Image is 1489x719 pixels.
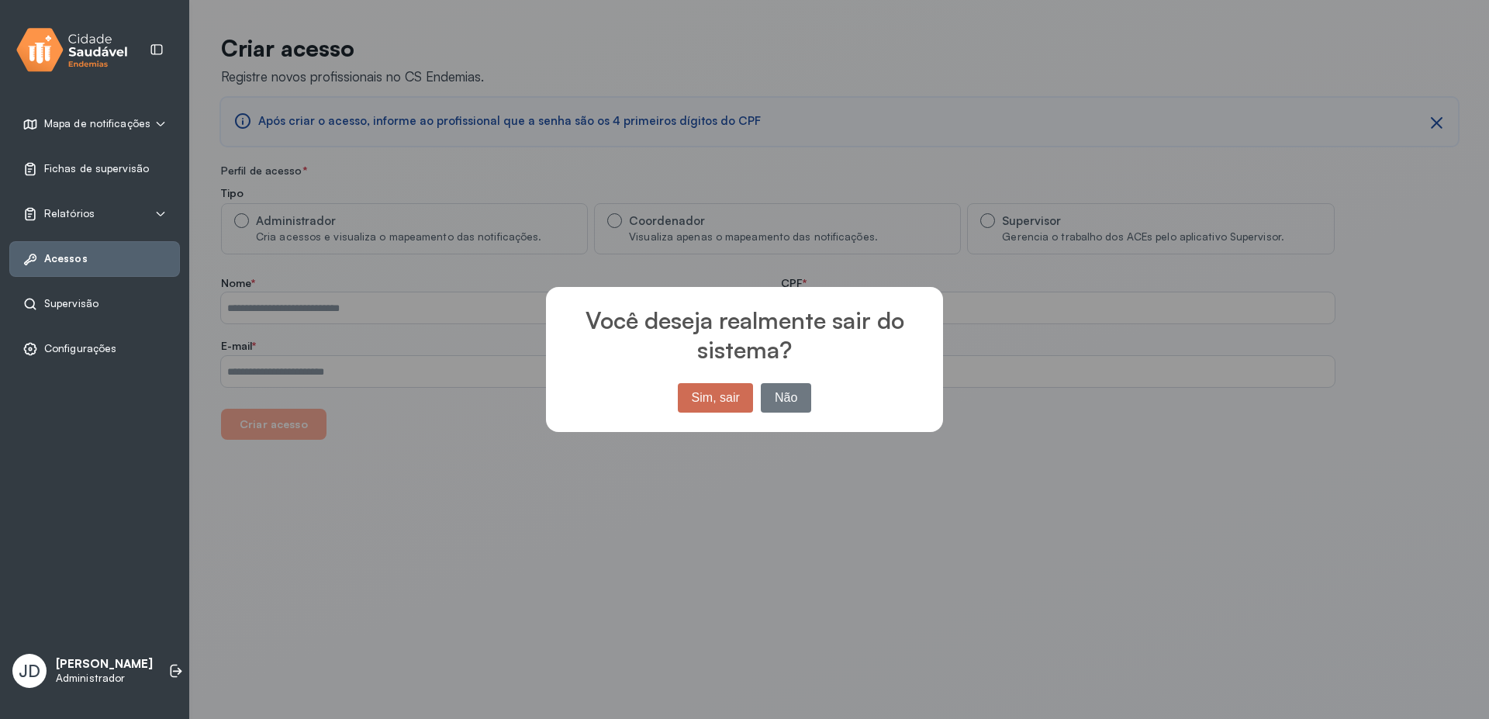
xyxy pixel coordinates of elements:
[16,25,128,75] img: logo.svg
[19,661,40,681] span: JD
[44,297,98,310] span: Supervisão
[678,383,753,413] button: Sim, sair
[44,207,95,220] span: Relatórios
[44,117,150,130] span: Mapa de notificações
[44,162,149,175] span: Fichas de supervisão
[56,672,153,685] p: Administrador
[56,657,153,672] p: [PERSON_NAME]
[761,383,811,413] button: Não
[44,252,88,265] span: Acessos
[546,287,943,364] h2: Você deseja realmente sair do sistema?
[44,342,116,355] span: Configurações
